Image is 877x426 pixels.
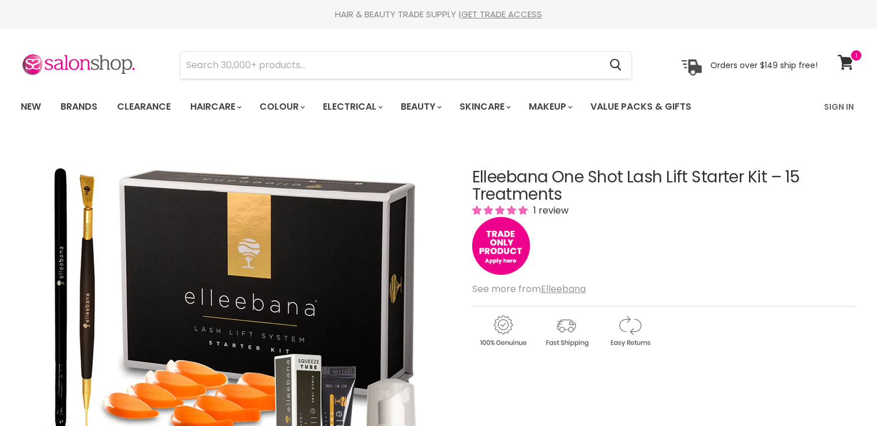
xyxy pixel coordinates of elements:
[12,90,759,124] ul: Main menu
[817,95,861,119] a: Sign In
[530,204,569,217] span: 1 review
[601,52,631,79] button: Search
[710,59,818,70] p: Orders over $149 ship free!
[52,95,106,119] a: Brands
[472,204,530,217] span: 5.00 stars
[6,9,871,20] div: HAIR & BEAUTY TRADE SUPPLY |
[180,51,632,79] form: Product
[6,90,871,124] nav: Main
[536,313,597,349] img: shipping.gif
[251,95,312,119] a: Colour
[582,95,700,119] a: Value Packs & Gifts
[392,95,449,119] a: Beauty
[472,282,586,296] span: See more from
[12,95,50,119] a: New
[182,95,249,119] a: Haircare
[599,313,660,349] img: returns.gif
[314,95,390,119] a: Electrical
[108,95,179,119] a: Clearance
[472,313,533,349] img: genuine.gif
[461,8,542,20] a: GET TRADE ACCESS
[520,95,579,119] a: Makeup
[472,217,530,275] img: tradeonly_small.jpg
[541,282,586,296] a: Elleebana
[451,95,518,119] a: Skincare
[472,169,857,204] h1: Elleebana One Shot Lash Lift Starter Kit – 15 Treatments
[180,52,601,79] input: Search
